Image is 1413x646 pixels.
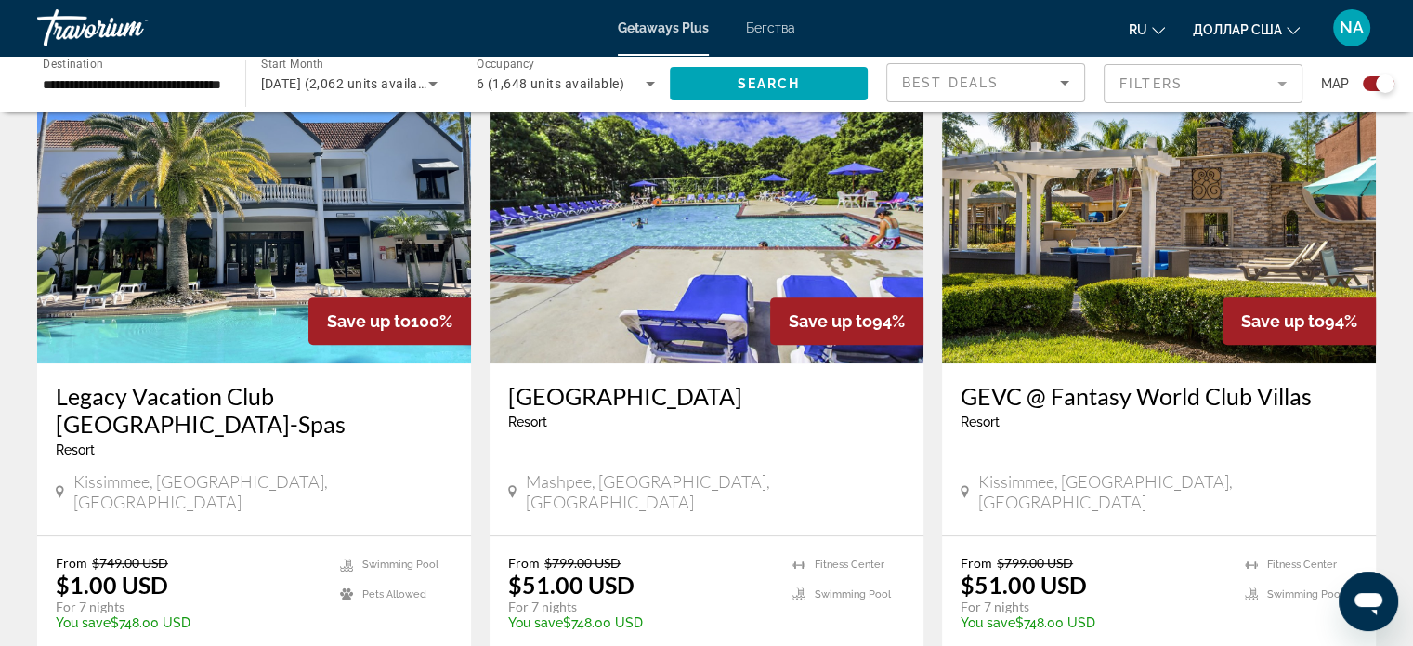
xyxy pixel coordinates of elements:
div: 94% [770,297,923,345]
p: $51.00 USD [508,571,635,599]
span: Pets Allowed [362,588,426,600]
span: Resort [961,415,1000,429]
font: NA [1340,18,1364,37]
mat-select: Sort by [902,72,1069,94]
span: Swimming Pool [815,588,891,600]
a: Травориум [37,4,223,52]
font: доллар США [1193,22,1282,37]
p: $1.00 USD [56,571,168,599]
p: For 7 nights [508,599,774,615]
p: For 7 nights [56,599,321,615]
button: Filter [1104,63,1302,104]
p: $748.00 USD [961,615,1226,630]
span: Kissimmee, [GEOGRAPHIC_DATA], [GEOGRAPHIC_DATA] [73,471,452,512]
div: 94% [1223,297,1376,345]
span: Occupancy [477,58,535,71]
span: [DATE] (2,062 units available) [261,76,441,91]
span: Swimming Pool [362,559,438,571]
span: Resort [56,442,95,457]
button: Изменить язык [1129,16,1165,43]
button: Меню пользователя [1328,8,1376,47]
a: Бегства [746,20,795,35]
font: ru [1129,22,1147,37]
img: 8615O01X.jpg [37,66,471,363]
span: Fitness Center [1267,559,1337,571]
span: $799.00 USD [997,555,1073,571]
span: You save [508,615,563,630]
span: Start Month [261,58,323,71]
span: 6 (1,648 units available) [477,76,624,91]
span: Swimming Pool [1267,588,1343,600]
span: Best Deals [902,75,999,90]
span: You save [56,615,111,630]
iframe: Кнопка для запуска окна сообщений [1339,572,1398,631]
span: From [56,555,87,571]
span: Save up to [1241,311,1325,331]
p: For 7 nights [961,599,1226,615]
span: $799.00 USD [544,555,621,571]
button: Изменить валюту [1193,16,1300,43]
a: GEVC @ Fantasy World Club Villas [961,382,1357,410]
a: Getaways Plus [618,20,709,35]
a: [GEOGRAPHIC_DATA] [508,382,905,410]
span: $749.00 USD [92,555,168,571]
span: From [508,555,540,571]
span: Kissimmee, [GEOGRAPHIC_DATA], [GEOGRAPHIC_DATA] [978,471,1357,512]
span: From [961,555,992,571]
a: Legacy Vacation Club [GEOGRAPHIC_DATA]-Spas [56,382,452,438]
button: Search [670,67,869,100]
span: Mashpee, [GEOGRAPHIC_DATA], [GEOGRAPHIC_DATA] [526,471,905,512]
p: $748.00 USD [56,615,321,630]
div: 100% [308,297,471,345]
img: A937O01X.jpg [942,66,1376,363]
span: You save [961,615,1015,630]
span: Save up to [789,311,872,331]
span: Search [737,76,800,91]
p: $748.00 USD [508,615,774,630]
span: Destination [43,57,103,70]
p: $51.00 USD [961,571,1087,599]
span: Save up to [327,311,411,331]
span: Resort [508,415,547,429]
span: Fitness Center [815,559,884,571]
img: 1028O01X.jpg [490,66,923,363]
span: Map [1321,71,1349,97]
